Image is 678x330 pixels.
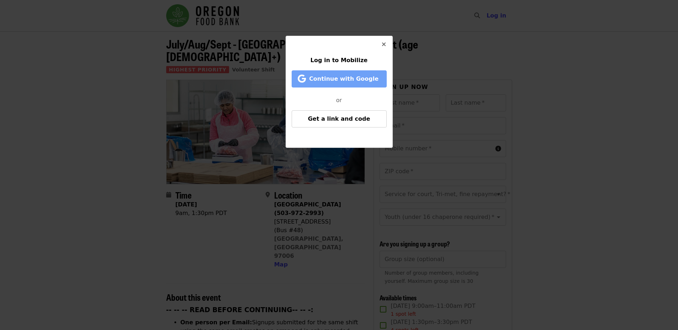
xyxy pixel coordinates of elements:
[308,115,370,122] span: Get a link and code
[298,74,306,84] i: google icon
[382,41,386,48] i: times icon
[292,70,387,87] button: Continue with Google
[309,75,378,82] span: Continue with Google
[311,57,368,64] span: Log in to Mobilize
[336,97,342,104] span: or
[375,36,392,53] button: Close
[292,110,387,127] button: Get a link and code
